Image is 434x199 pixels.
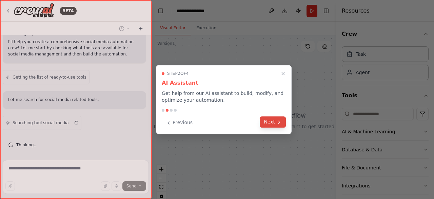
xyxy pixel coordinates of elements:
[162,79,286,87] h3: AI Assistant
[167,71,189,76] span: Step 2 of 4
[162,90,286,103] p: Get help from our AI assistant to build, modify, and optimize your automation.
[156,6,165,16] button: Hide left sidebar
[260,116,286,128] button: Next
[162,117,197,128] button: Previous
[279,69,287,78] button: Close walkthrough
